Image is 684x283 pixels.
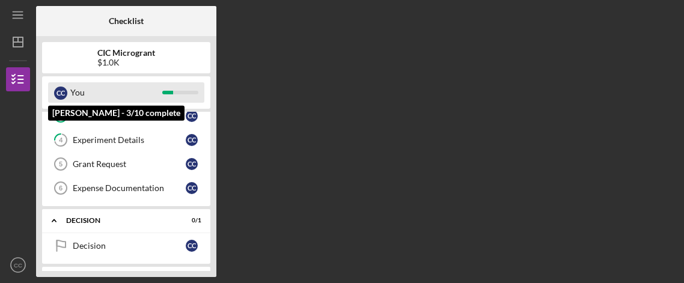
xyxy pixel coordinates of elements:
[186,182,198,194] div: C C
[14,262,22,269] text: CC
[66,217,171,224] div: Decision
[73,241,186,251] div: Decision
[6,253,30,277] button: CC
[186,240,198,252] div: C C
[73,111,186,121] div: Form W-9
[54,87,67,100] div: C C
[59,160,63,168] tspan: 5
[97,48,155,58] b: CIC Microgrant
[48,234,204,258] a: DecisionCC
[70,82,162,103] div: You
[59,136,63,144] tspan: 4
[48,176,204,200] a: 6Expense DocumentationCC
[48,128,204,152] a: 4Experiment DetailsCC
[97,58,155,67] div: $1.0K
[73,183,186,193] div: Expense Documentation
[186,158,198,170] div: C C
[48,104,204,128] a: Form W-9CC
[109,16,144,26] b: Checklist
[186,110,198,122] div: C C
[186,134,198,146] div: C C
[180,217,201,224] div: 0 / 1
[73,135,186,145] div: Experiment Details
[59,184,63,192] tspan: 6
[48,152,204,176] a: 5Grant RequestCC
[73,159,186,169] div: Grant Request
